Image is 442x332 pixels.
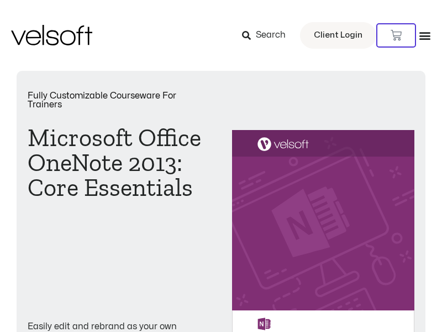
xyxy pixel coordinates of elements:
p: Fully Customizable Courseware For Trainers [28,91,210,109]
span: Client Login [314,28,362,43]
div: Menu Toggle [419,29,431,41]
span: Search [256,28,286,43]
a: Search [242,26,293,45]
p: Easily edit and rebrand as your own [28,322,210,331]
h1: Microsoft Office OneNote 2013: Core Essentials [28,126,210,200]
img: Velsoft Training Materials [11,25,92,45]
a: Client Login [300,22,376,49]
